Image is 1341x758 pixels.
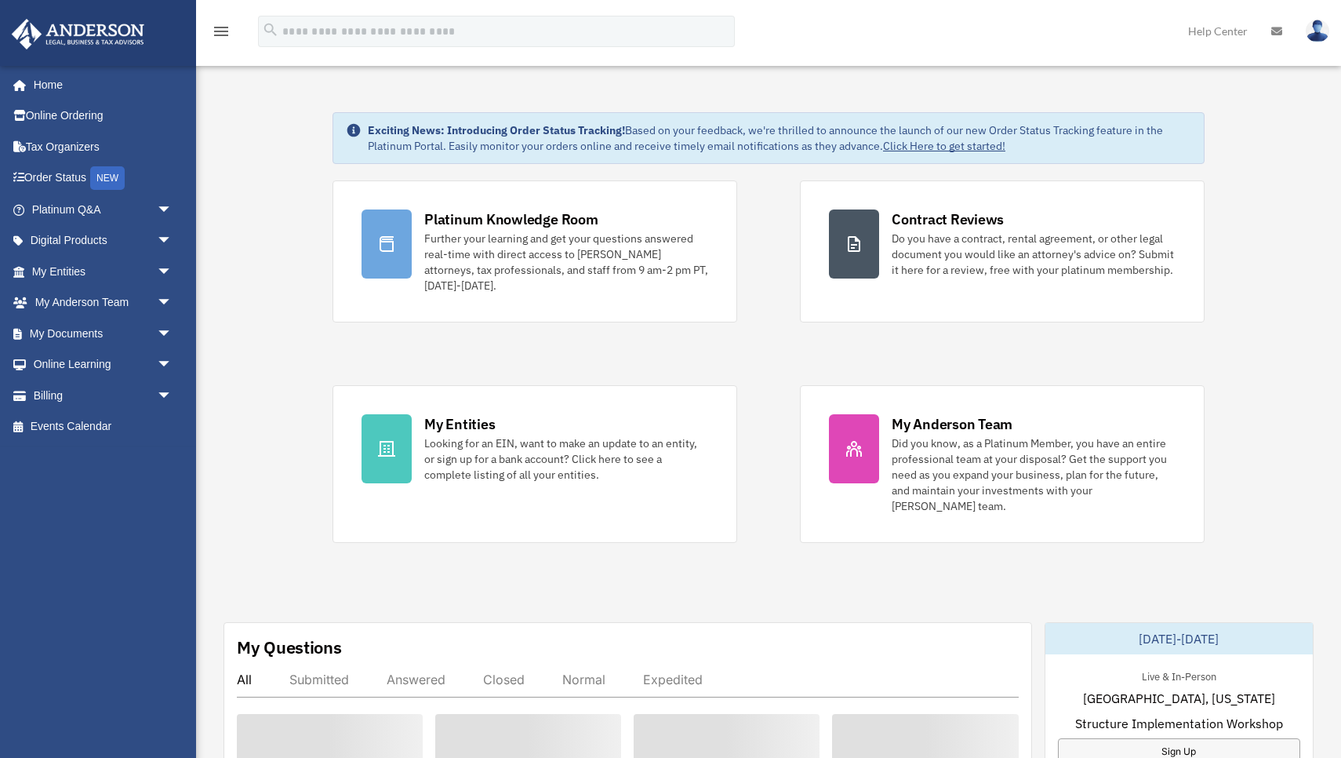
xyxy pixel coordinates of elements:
a: Tax Organizers [11,131,196,162]
div: Contract Reviews [892,210,1004,229]
div: My Entities [424,414,495,434]
div: My Anderson Team [892,414,1012,434]
i: search [262,21,279,38]
div: Live & In-Person [1129,667,1229,683]
a: Online Ordering [11,100,196,132]
a: Events Calendar [11,411,196,443]
span: arrow_drop_down [157,194,188,226]
div: Do you have a contract, rental agreement, or other legal document you would like an attorney's ad... [892,231,1176,278]
div: Did you know, as a Platinum Member, you have an entire professional team at your disposal? Get th... [892,435,1176,514]
a: Click Here to get started! [883,139,1005,153]
span: arrow_drop_down [157,318,188,350]
div: Answered [387,672,445,687]
a: Home [11,69,188,100]
div: Closed [483,672,525,687]
a: Platinum Knowledge Room Further your learning and get your questions answered real-time with dire... [333,180,737,323]
a: Contract Reviews Do you have a contract, rental agreement, or other legal document you would like... [800,180,1205,323]
span: [GEOGRAPHIC_DATA], [US_STATE] [1083,689,1275,708]
span: arrow_drop_down [157,287,188,319]
a: My Entitiesarrow_drop_down [11,256,196,287]
div: Expedited [643,672,703,687]
a: My Anderson Teamarrow_drop_down [11,287,196,319]
img: Anderson Advisors Platinum Portal [7,19,149,49]
strong: Exciting News: Introducing Order Status Tracking! [368,123,625,137]
span: arrow_drop_down [157,380,188,412]
a: Platinum Q&Aarrow_drop_down [11,194,196,225]
div: [DATE]-[DATE] [1045,623,1314,654]
span: arrow_drop_down [157,225,188,257]
div: My Questions [237,636,342,659]
div: Looking for an EIN, want to make an update to an entity, or sign up for a bank account? Click her... [424,435,708,483]
a: menu [212,27,231,41]
span: arrow_drop_down [157,256,188,288]
div: All [237,672,252,687]
div: Platinum Knowledge Room [424,210,598,229]
div: Normal [562,672,605,687]
i: menu [212,22,231,41]
a: Billingarrow_drop_down [11,380,196,411]
a: My Documentsarrow_drop_down [11,318,196,349]
div: Further your learning and get your questions answered real-time with direct access to [PERSON_NAM... [424,231,708,293]
a: Digital Productsarrow_drop_down [11,225,196,257]
div: Submitted [289,672,349,687]
a: Order StatusNEW [11,162,196,195]
span: arrow_drop_down [157,349,188,381]
a: Online Learningarrow_drop_down [11,349,196,381]
a: My Entities Looking for an EIN, want to make an update to an entity, or sign up for a bank accoun... [333,385,737,543]
span: Structure Implementation Workshop [1075,714,1283,733]
div: NEW [90,166,125,190]
img: User Pic [1306,20,1329,42]
div: Based on your feedback, we're thrilled to announce the launch of our new Order Status Tracking fe... [368,122,1191,154]
a: My Anderson Team Did you know, as a Platinum Member, you have an entire professional team at your... [800,385,1205,543]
